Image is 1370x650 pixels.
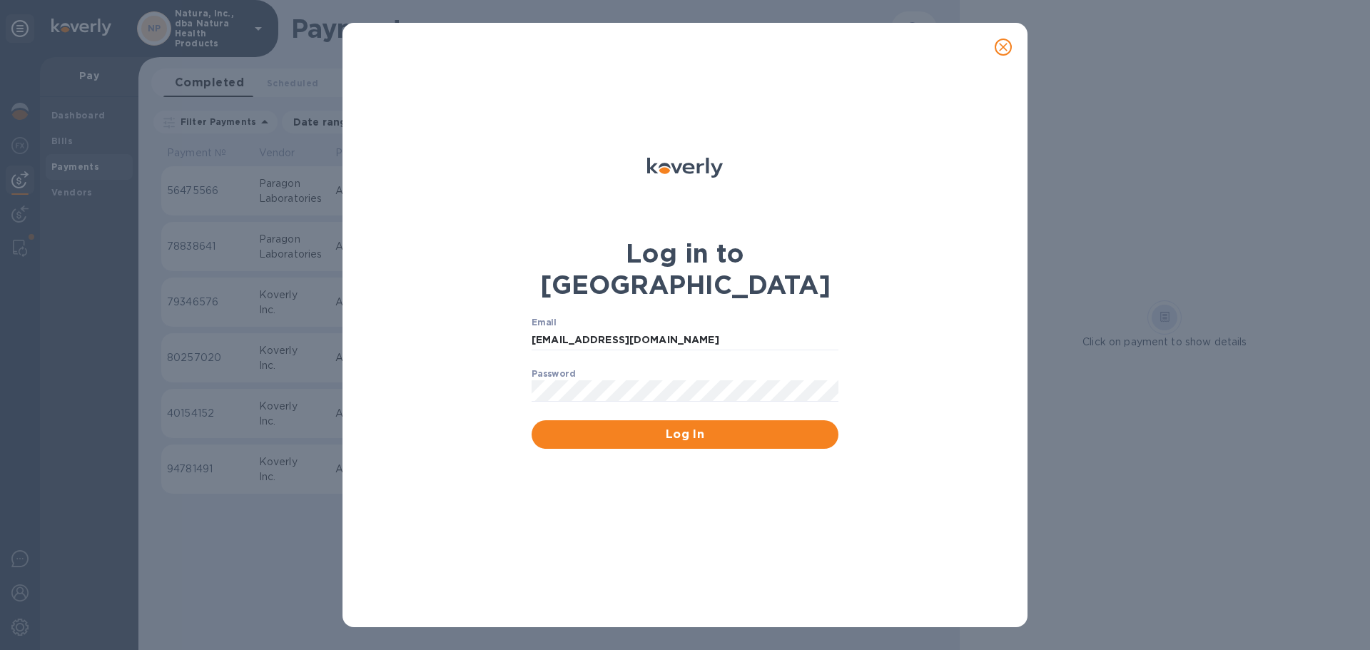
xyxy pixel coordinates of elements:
[986,30,1020,64] button: close
[532,370,575,379] label: Password
[532,319,557,327] label: Email
[532,420,838,449] button: Log In
[540,238,831,300] b: Log in to [GEOGRAPHIC_DATA]
[532,329,838,350] input: Email
[647,158,723,178] img: Koverly
[543,426,827,443] span: Log In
